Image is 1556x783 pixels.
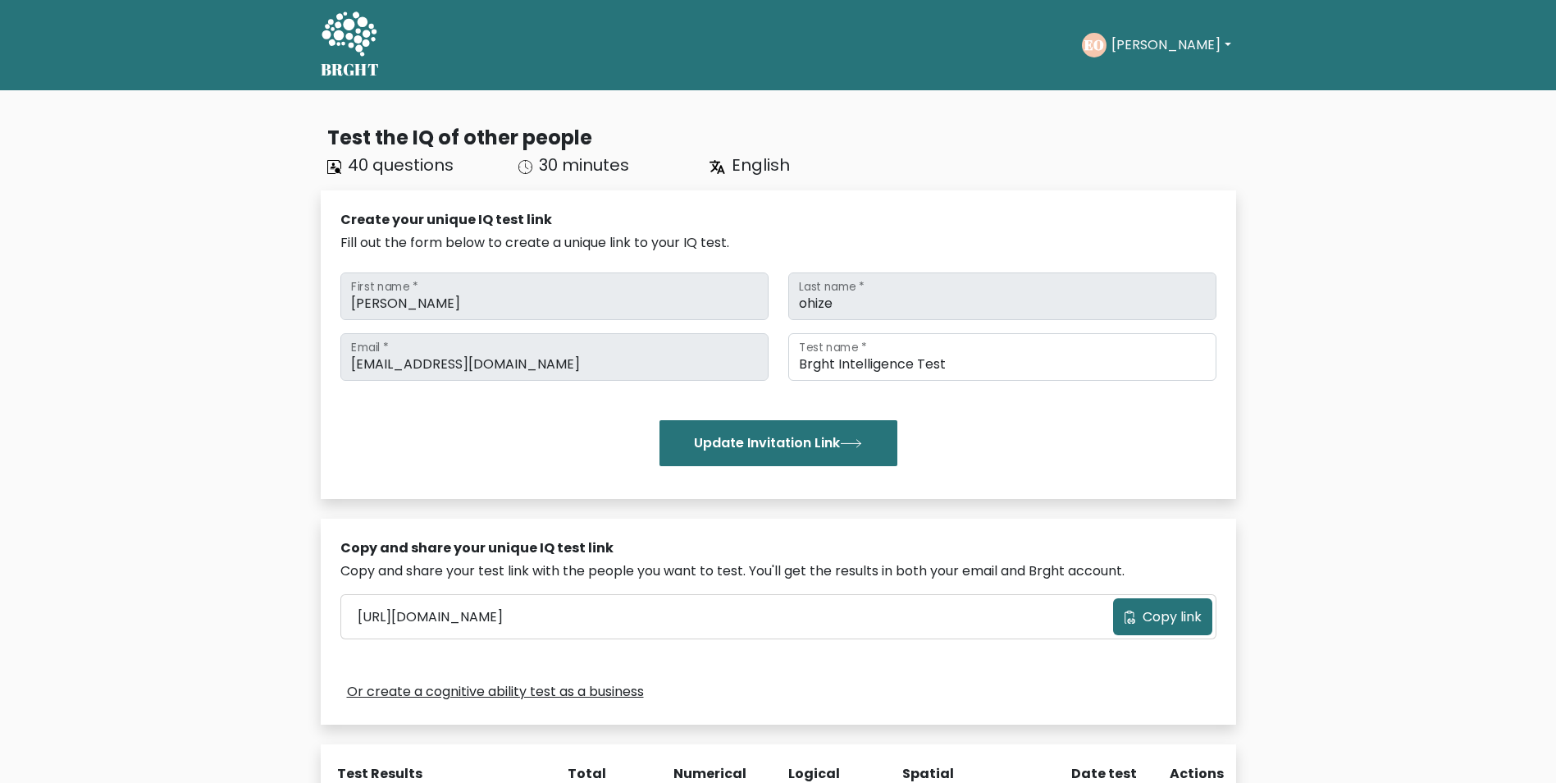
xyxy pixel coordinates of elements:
span: 30 minutes [539,153,629,176]
span: Copy link [1143,607,1202,627]
input: First name [340,272,769,320]
div: Copy and share your test link with the people you want to test. You'll get the results in both yo... [340,561,1216,581]
button: Update Invitation Link [659,420,897,466]
h5: BRGHT [321,60,380,80]
button: Copy link [1113,598,1212,635]
a: Or create a cognitive ability test as a business [347,682,644,702]
div: Fill out the form below to create a unique link to your IQ test. [340,233,1216,253]
div: Copy and share your unique IQ test link [340,538,1216,558]
div: Test the IQ of other people [327,123,1236,153]
button: [PERSON_NAME] [1107,34,1235,56]
div: Create your unique IQ test link [340,210,1216,230]
input: Last name [788,272,1216,320]
input: Email [340,333,769,381]
a: BRGHT [321,7,380,84]
span: 40 questions [348,153,454,176]
span: English [732,153,790,176]
text: EO [1084,35,1104,54]
input: Test name [788,333,1216,381]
